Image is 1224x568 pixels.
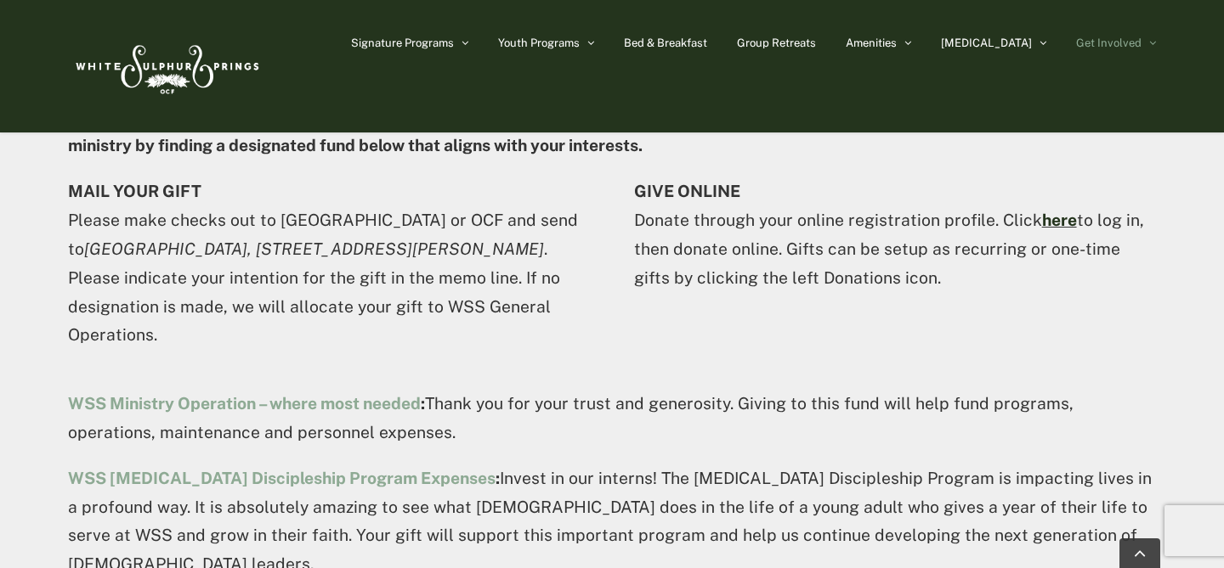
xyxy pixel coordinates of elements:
[68,469,496,487] a: WSS [MEDICAL_DATA] Discipleship Program Expenses
[84,239,544,258] em: [GEOGRAPHIC_DATA], [STREET_ADDRESS][PERSON_NAME]
[68,394,421,413] a: WSS Ministry Operation – where most needed
[68,26,263,106] img: White Sulphur Springs Logo
[68,469,500,487] strong: :
[351,37,454,48] span: Signature Programs
[68,394,425,413] b: :
[68,390,1156,447] p: Thank you for your trust and generosity. Giving to this fund will help fund programs, operations,...
[498,37,580,48] span: Youth Programs
[624,37,707,48] span: Bed & Breakfast
[941,37,1032,48] span: [MEDICAL_DATA]
[68,182,201,200] strong: MAIL YOUR GIFT
[737,37,816,48] span: Group Retreats
[846,37,897,48] span: Amenities
[1076,37,1142,48] span: Get Involved
[634,177,1156,292] p: Donate through your online registration profile. Click to log in, then donate online. Gifts can b...
[68,177,590,350] p: Please make checks out to [GEOGRAPHIC_DATA] or OCF and send to . Please indicate your intention f...
[634,182,740,200] strong: GIVE ONLINE
[1042,211,1077,229] a: here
